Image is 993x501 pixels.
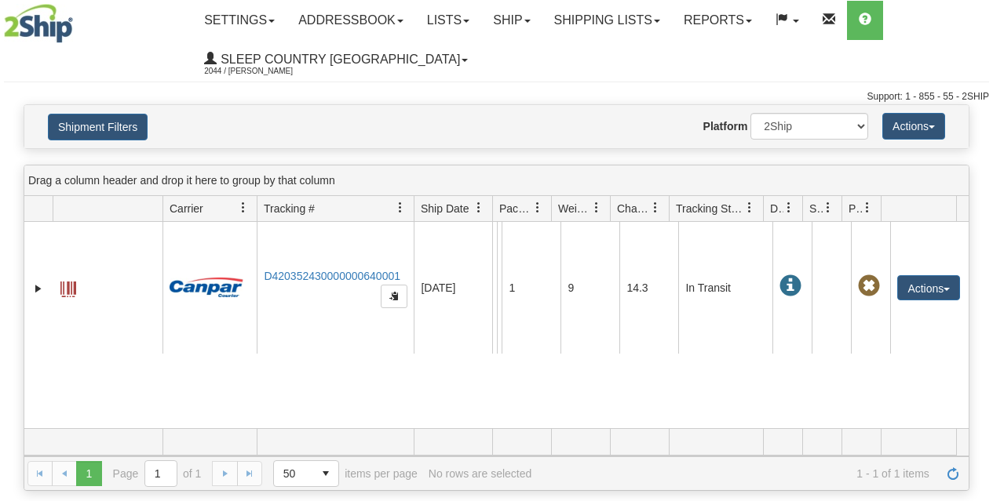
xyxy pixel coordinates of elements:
[619,222,678,354] td: 14.3
[170,278,243,297] img: 14 - Canpar
[381,285,407,308] button: Copy to clipboard
[415,1,481,40] a: Lists
[31,281,46,296] a: Expand
[502,222,560,354] td: 1
[287,1,415,40] a: Addressbook
[770,201,783,216] span: Delivery Status
[113,460,202,487] span: Page of 1
[283,466,304,481] span: 50
[414,222,492,354] td: [DATE]
[273,460,418,487] span: items per page
[882,113,945,140] button: Actions
[497,222,502,354] td: [PERSON_NAME] [PERSON_NAME] CA SK YORKTON S3N 0R3
[192,40,480,79] a: Sleep Country [GEOGRAPHIC_DATA] 2044 / [PERSON_NAME]
[145,461,177,486] input: Page 1
[676,201,744,216] span: Tracking Status
[642,194,669,221] a: Charge filter column settings
[815,194,841,221] a: Shipment Issues filter column settings
[48,114,148,140] button: Shipment Filters
[60,274,76,300] a: Label
[957,170,991,330] iframe: chat widget
[776,194,802,221] a: Delivery Status filter column settings
[858,275,880,297] span: Pickup Not Assigned
[4,90,989,103] div: Support: 1 - 855 - 55 - 2SHIP
[24,165,969,196] div: grid grouping header
[736,194,763,221] a: Tracking Status filter column settings
[273,460,339,487] span: Page sizes drop down
[854,194,881,221] a: Pickup Status filter column settings
[465,194,492,221] a: Ship Date filter column settings
[678,222,772,354] td: In Transit
[481,1,542,40] a: Ship
[204,64,322,79] span: 2044 / [PERSON_NAME]
[421,201,469,216] span: Ship Date
[313,461,338,486] span: select
[542,1,672,40] a: Shipping lists
[217,53,460,66] span: Sleep Country [GEOGRAPHIC_DATA]
[264,201,315,216] span: Tracking #
[542,467,929,480] span: 1 - 1 of 1 items
[940,461,966,486] a: Refresh
[4,4,73,43] img: logo2044.jpg
[583,194,610,221] a: Weight filter column settings
[524,194,551,221] a: Packages filter column settings
[849,201,862,216] span: Pickup Status
[897,275,960,300] button: Actions
[809,201,823,216] span: Shipment Issues
[672,1,764,40] a: Reports
[499,201,532,216] span: Packages
[703,118,748,134] label: Platform
[387,194,414,221] a: Tracking # filter column settings
[779,275,801,297] span: In Transit
[170,201,203,216] span: Carrier
[560,222,619,354] td: 9
[76,461,101,486] span: Page 1
[492,222,497,354] td: Blu Sleep Shipping Department [GEOGRAPHIC_DATA] [GEOGRAPHIC_DATA] 0A5
[264,270,400,282] a: D420352430000000640001
[617,201,650,216] span: Charge
[230,194,257,221] a: Carrier filter column settings
[558,201,591,216] span: Weight
[429,467,532,480] div: No rows are selected
[192,1,287,40] a: Settings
